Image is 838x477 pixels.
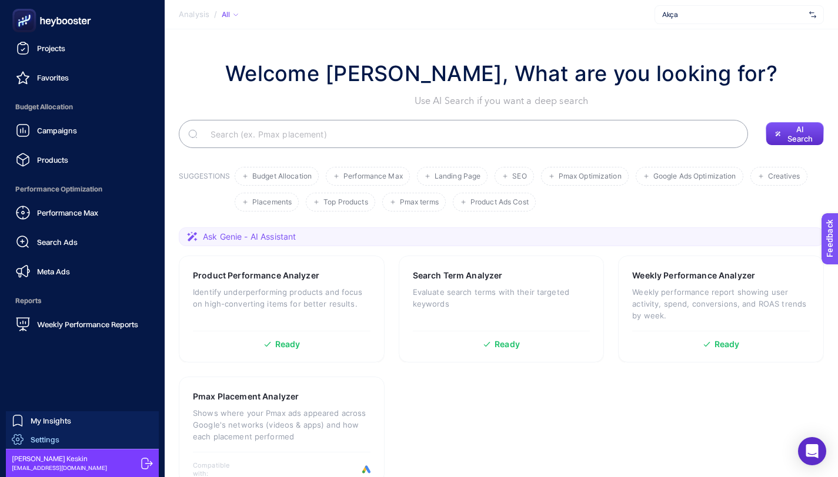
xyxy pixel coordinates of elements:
span: Weekly Performance Reports [37,320,138,329]
input: Search [201,117,739,150]
h1: Welcome [PERSON_NAME], What are you looking for? [225,58,777,89]
a: Search Term AnalyzerEvaluate search terms with their targeted keywordsReady [399,256,605,362]
span: Reports [9,289,155,313]
span: Campaigns [37,126,77,135]
span: Products [37,155,68,164]
div: Open Intercom Messenger [798,437,826,465]
a: Product Performance AnalyzerIdentify underperforming products and focus on high-converting items ... [179,256,385,362]
a: Weekly Performance Reports [9,313,155,336]
span: Placements [252,198,292,207]
button: AI Search [766,122,824,146]
span: Search Ads [37,237,78,247]
h3: Pmax Placement Analyzer [193,391,299,402]
h3: Search Term Analyzer [413,270,503,281]
span: Performance Max [37,208,98,217]
span: Performance Max [343,172,403,181]
span: Pmax Optimization [559,172,622,181]
p: Evaluate search terms with their targeted keywords [413,286,590,310]
p: Identify underperforming products and focus on high-converting items for better results. [193,286,370,310]
a: Favorites [9,66,155,89]
p: Use AI Search if you want a deep search [225,94,777,108]
a: Search Ads [9,230,155,254]
p: Shows where your Pmax ads appeared across Google's networks (videos & apps) and how each placemen... [193,407,370,442]
span: Meta Ads [37,267,70,276]
span: Landing Page [435,172,480,181]
span: Ready [275,340,301,348]
span: Projects [37,43,65,53]
span: Performance Optimization [9,177,155,201]
span: My Insights [31,416,71,425]
span: Product Ads Cost [470,198,529,207]
a: Weekly Performance AnalyzerWeekly performance report showing user activity, spend, conversions, a... [618,256,824,362]
h3: Weekly Performance Analyzer [632,270,755,281]
span: AI Search [786,125,814,143]
a: Products [9,148,155,172]
span: Ready [715,340,740,348]
a: Campaigns [9,119,155,142]
span: Google Ads Optimization [653,172,736,181]
span: Settings [31,435,59,444]
img: svg%3e [809,9,816,21]
span: Creatives [768,172,800,181]
span: Budget Allocation [9,95,155,119]
h3: SUGGESTIONS [179,172,230,211]
span: SEO [512,172,526,181]
span: Ask Genie - AI Assistant [203,231,296,243]
a: Projects [9,36,155,60]
span: Favorites [37,73,69,82]
span: Analysis [179,10,209,19]
a: Performance Max [9,201,155,224]
span: Budget Allocation [252,172,312,181]
span: / [214,9,217,19]
a: Settings [6,430,159,449]
a: Meta Ads [9,260,155,283]
span: Top Products [323,198,368,207]
p: Weekly performance report showing user activity, spend, conversions, and ROAS trends by week. [632,286,810,321]
span: [EMAIL_ADDRESS][DOMAIN_NAME] [12,463,107,472]
a: My Insights [6,411,159,430]
div: All [222,10,238,19]
span: Pmax terms [400,198,439,207]
span: Ready [495,340,520,348]
span: Feedback [7,4,45,13]
span: Akça [662,10,804,19]
h3: Product Performance Analyzer [193,270,319,281]
span: [PERSON_NAME] Keskin [12,454,107,463]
